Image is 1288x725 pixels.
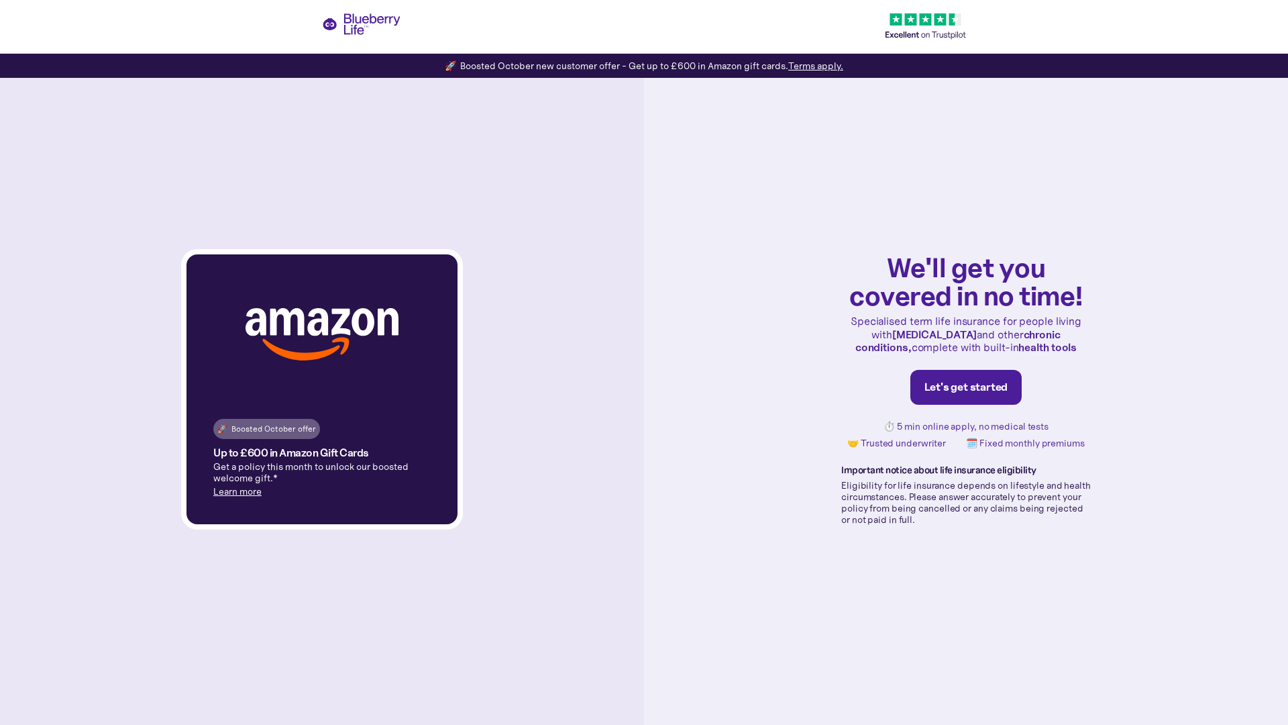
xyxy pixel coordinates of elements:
strong: Important notice about life insurance eligibility [841,464,1036,476]
a: Let's get started [910,370,1022,405]
div: 🚀 Boosted October new customer offer - Get up to £600 in Amazon gift cards. [445,59,843,72]
h1: We'll get you covered in no time! [841,253,1091,309]
p: Specialised term life insurance for people living with and other complete with built-in [841,315,1091,354]
a: Terms apply. [788,60,843,72]
p: ⏱️ 5 min online apply, no medical tests [883,421,1049,432]
p: Eligibility for life insurance depends on lifestyle and health circumstances. Please answer accur... [841,480,1091,525]
h4: Up to £600 in Amazon Gift Cards [213,447,369,458]
p: Get a policy this month to unlock our boosted welcome gift.* [213,461,431,484]
p: 🤝 Trusted underwriter [847,438,946,449]
p: 🗓️ Fixed monthly premiums [966,438,1085,449]
strong: chronic conditions, [855,328,1061,354]
strong: health tools [1018,340,1077,354]
div: Let's get started [924,381,1008,394]
div: 🚀 Boosted October offer [217,422,316,436]
strong: [MEDICAL_DATA] [892,328,977,341]
a: Learn more [213,485,262,497]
